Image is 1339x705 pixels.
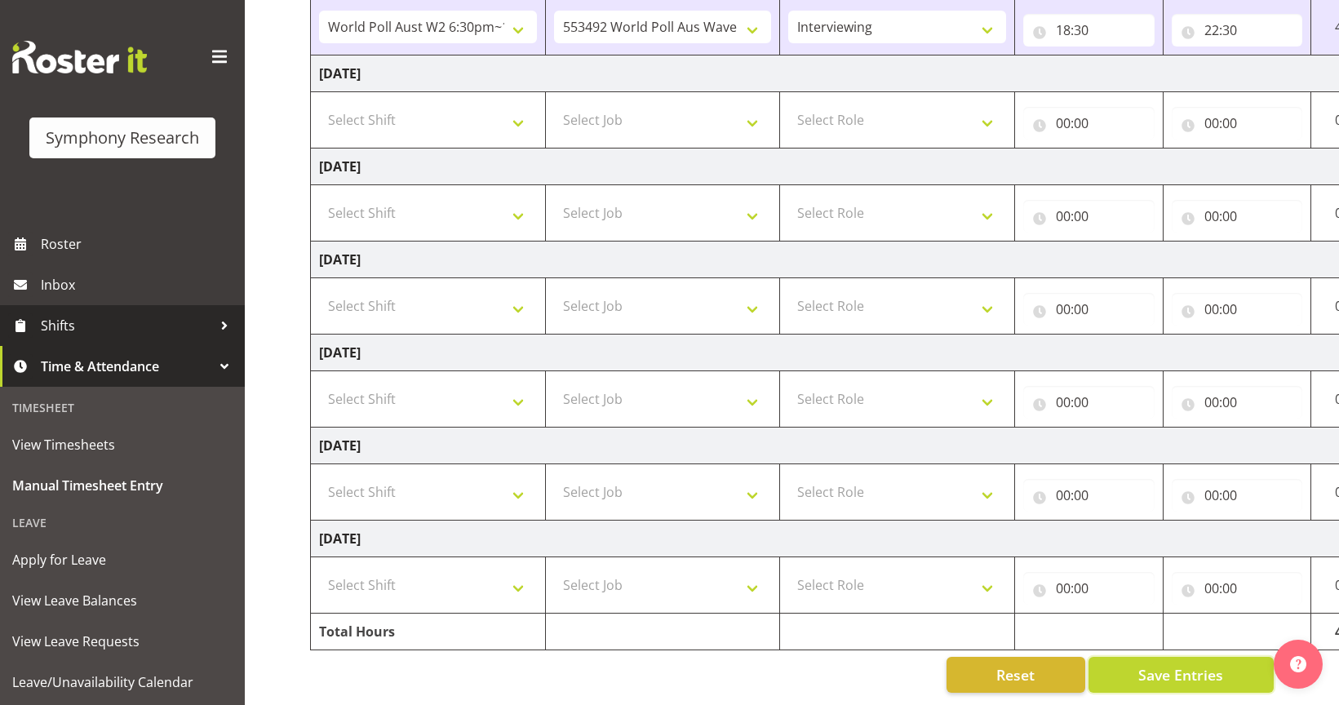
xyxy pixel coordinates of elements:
a: Leave/Unavailability Calendar [4,662,241,703]
input: Click to select... [1172,107,1303,140]
input: Click to select... [1023,293,1155,326]
div: Timesheet [4,391,241,424]
input: Click to select... [1172,386,1303,419]
input: Click to select... [1172,200,1303,233]
input: Click to select... [1023,479,1155,512]
span: Apply for Leave [12,548,233,572]
span: View Leave Balances [12,588,233,613]
input: Click to select... [1172,14,1303,47]
input: Click to select... [1023,572,1155,605]
input: Click to select... [1172,572,1303,605]
span: View Leave Requests [12,629,233,654]
a: View Timesheets [4,424,241,465]
input: Click to select... [1172,479,1303,512]
a: Apply for Leave [4,539,241,580]
button: Save Entries [1088,657,1274,693]
span: Roster [41,232,237,256]
span: Manual Timesheet Entry [12,473,233,498]
div: Symphony Research [46,126,199,150]
span: Reset [996,664,1035,685]
span: Save Entries [1138,664,1223,685]
img: Rosterit website logo [12,41,147,73]
span: Inbox [41,273,237,297]
a: View Leave Requests [4,621,241,662]
span: Shifts [41,313,212,338]
a: View Leave Balances [4,580,241,621]
input: Click to select... [1172,293,1303,326]
input: Click to select... [1023,386,1155,419]
input: Click to select... [1023,200,1155,233]
span: View Timesheets [12,432,233,457]
input: Click to select... [1023,107,1155,140]
td: Total Hours [311,614,546,650]
span: Time & Attendance [41,354,212,379]
button: Reset [947,657,1085,693]
img: help-xxl-2.png [1290,656,1306,672]
div: Leave [4,506,241,539]
span: Leave/Unavailability Calendar [12,670,233,694]
input: Click to select... [1023,14,1155,47]
a: Manual Timesheet Entry [4,465,241,506]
